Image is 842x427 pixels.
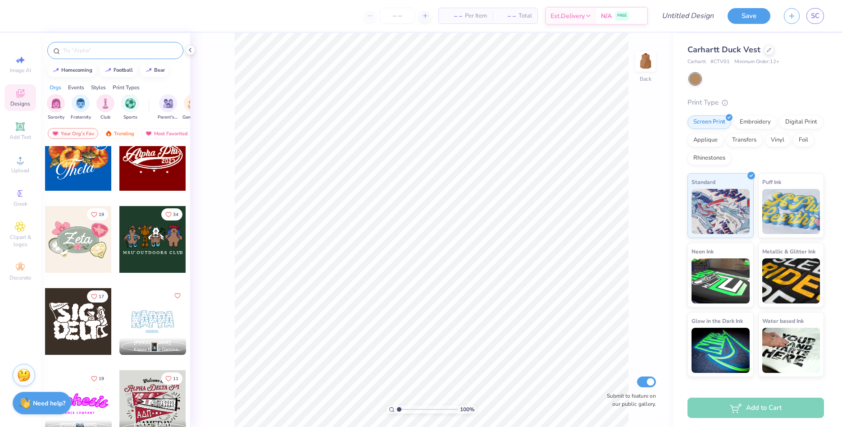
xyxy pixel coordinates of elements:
div: Print Type [687,97,824,108]
span: Designs [10,100,30,107]
span: [PERSON_NAME] [134,340,171,346]
img: Water based Ink [762,328,820,373]
button: filter button [71,94,91,121]
div: Digital Print [779,115,823,129]
div: Rhinestones [687,152,731,165]
div: bear [154,68,165,73]
span: SC [811,11,819,21]
div: filter for Sorority [47,94,65,121]
div: filter for Parent's Weekend [158,94,178,121]
div: Trending [101,128,138,139]
div: Print Types [113,83,140,92]
span: Clipart & logos [5,234,36,248]
img: most_fav.gif [52,130,59,137]
input: – – [380,8,415,24]
div: Styles [91,83,106,92]
button: Like [161,372,182,385]
span: Parent's Weekend [158,114,178,121]
span: Sports [123,114,137,121]
img: Standard [692,189,750,234]
div: Events [68,83,84,92]
button: Save [728,8,770,24]
span: Per Item [465,11,487,21]
span: Greek [14,200,27,207]
div: Back [640,75,651,83]
input: Untitled Design [655,7,721,25]
span: Est. Delivery [551,11,585,21]
div: Your Org's Fav [48,128,98,139]
img: trend_line.gif [105,68,112,73]
span: 34 [173,212,178,217]
div: Orgs [50,83,61,92]
span: Minimum Order: 12 + [734,58,779,66]
span: 19 [99,376,104,381]
span: Water based Ink [762,316,804,326]
span: Puff Ink [762,177,781,187]
span: Metallic & Glitter Ink [762,247,815,256]
div: filter for Sports [121,94,139,121]
div: Applique [687,133,724,147]
div: Transfers [726,133,762,147]
span: Club [100,114,110,121]
div: Embroidery [734,115,777,129]
strong: Need help? [33,399,65,408]
div: homecoming [61,68,92,73]
img: trend_line.gif [145,68,152,73]
button: filter button [121,94,139,121]
img: Neon Ink [692,258,750,303]
img: Puff Ink [762,189,820,234]
span: Neon Ink [692,247,714,256]
span: Add Text [9,133,31,141]
span: Carhartt [687,58,706,66]
span: Standard [692,177,715,187]
span: 11 [173,376,178,381]
img: Sorority Image [51,98,61,109]
img: trend_line.gif [52,68,59,73]
button: Like [87,372,108,385]
div: filter for Fraternity [71,94,91,121]
label: Submit to feature on our public gallery. [602,392,656,408]
button: football [100,64,137,77]
span: 100 % [460,405,474,413]
img: Game Day Image [188,98,198,109]
span: – – [444,11,462,21]
span: Game Day [182,114,203,121]
button: Like [161,208,182,220]
span: Sorority [48,114,64,121]
img: trending.gif [105,130,112,137]
img: Glow in the Dark Ink [692,328,750,373]
button: Like [87,208,108,220]
button: bear [140,64,169,77]
span: Upload [11,167,29,174]
a: SC [806,8,824,24]
input: Try "Alpha" [62,46,178,55]
div: Most Favorited [141,128,192,139]
span: # CTV01 [710,58,730,66]
img: Parent's Weekend Image [163,98,173,109]
button: Like [87,290,108,303]
span: FREE [617,13,627,19]
img: Back [637,52,655,70]
span: N/A [601,11,612,21]
button: filter button [47,94,65,121]
div: football [114,68,133,73]
div: filter for Club [96,94,114,121]
span: Decorate [9,274,31,281]
div: Screen Print [687,115,731,129]
div: filter for Game Day [182,94,203,121]
img: Metallic & Glitter Ink [762,258,820,303]
span: Image AI [10,67,31,74]
span: Total [519,11,532,21]
button: filter button [158,94,178,121]
img: most_fav.gif [145,130,152,137]
button: homecoming [47,64,96,77]
img: Sports Image [125,98,136,109]
img: Fraternity Image [76,98,86,109]
span: Glow in the Dark Ink [692,316,743,326]
span: Fraternity [71,114,91,121]
span: – – [498,11,516,21]
span: 19 [99,212,104,217]
button: filter button [96,94,114,121]
div: Foil [793,133,814,147]
span: Carhartt Duck Vest [687,44,760,55]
